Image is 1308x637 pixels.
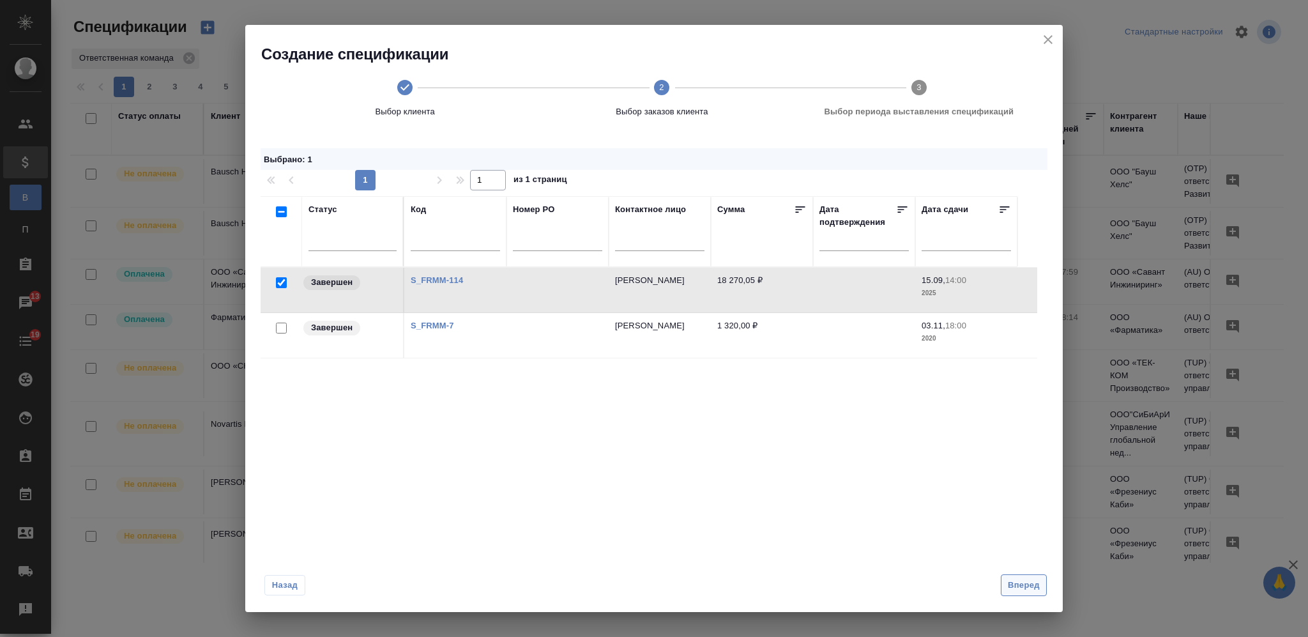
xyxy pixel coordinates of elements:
p: 2025 [922,287,1011,300]
span: из 1 страниц [513,172,567,190]
span: Выбор клиента [282,105,528,118]
div: Дата подтверждения [819,203,896,229]
p: 2020 [922,332,1011,345]
span: Выбор периода выставления спецификаций [796,105,1042,118]
p: 15.09, [922,275,945,285]
td: 1 320,00 ₽ [711,313,813,358]
button: Вперед [1001,574,1047,597]
text: 2 [660,82,664,92]
p: 03.11, [922,321,945,330]
a: S_FRMM-7 [411,321,454,330]
div: Контактное лицо [615,203,686,216]
div: Дата сдачи [922,203,968,220]
div: Сумма [717,203,745,220]
a: S_FRMM-114 [411,275,463,285]
td: [PERSON_NAME] [609,313,711,358]
span: Вперед [1008,578,1040,593]
span: Выбор заказов клиента [538,105,785,118]
td: 18 270,05 ₽ [711,268,813,312]
div: Номер PO [513,203,554,216]
div: Статус [308,203,337,216]
text: 3 [916,82,921,92]
button: Назад [264,575,305,595]
p: Завершен [311,321,353,334]
td: [PERSON_NAME] [609,268,711,312]
h2: Создание спецификации [261,44,1063,65]
div: Код [411,203,426,216]
span: Выбрано : 1 [264,155,312,164]
button: close [1038,30,1058,49]
span: Назад [271,579,298,592]
p: 14:00 [945,275,966,285]
p: Завершен [311,276,353,289]
p: 18:00 [945,321,966,330]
